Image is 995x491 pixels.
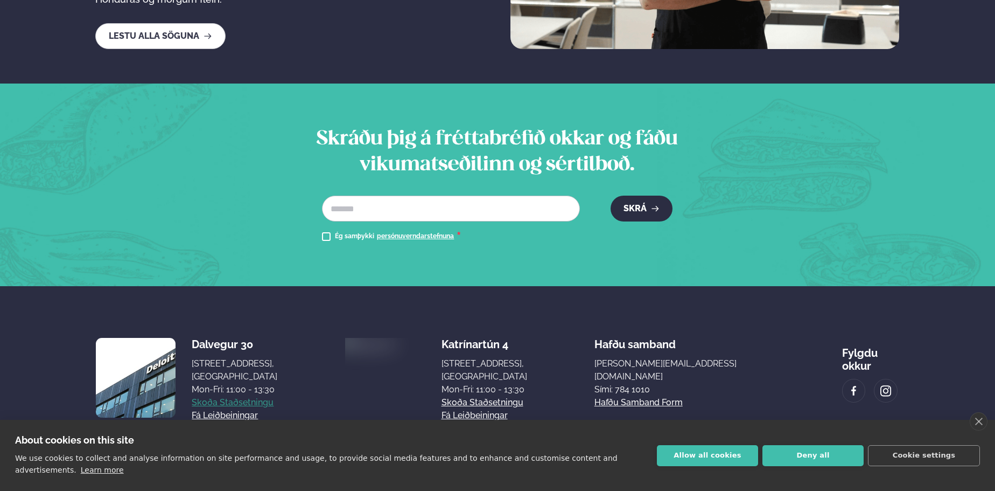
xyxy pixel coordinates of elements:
a: close [970,412,987,431]
strong: About cookies on this site [15,434,134,446]
div: Dalvegur 30 [192,338,277,351]
a: Fá leiðbeiningar [192,409,258,422]
div: Mon-Fri: 11:00 - 13:30 [192,383,277,396]
div: Ég samþykki [335,230,461,243]
img: image alt [880,385,892,397]
img: image alt [848,385,860,397]
a: Learn more [81,466,124,474]
div: Mon-Fri: 11:00 - 13:30 [442,383,527,396]
a: [PERSON_NAME][EMAIL_ADDRESS][DOMAIN_NAME] [594,357,775,383]
img: image alt [340,337,395,352]
a: Skoða staðsetningu [442,396,523,409]
a: Hafðu samband form [594,396,683,409]
a: image alt [874,379,897,402]
button: Cookie settings [868,445,980,466]
a: image alt [843,379,865,402]
div: [STREET_ADDRESS], [GEOGRAPHIC_DATA] [442,357,527,383]
p: We use cookies to collect and analyse information on site performance and usage, to provide socia... [15,454,618,474]
img: image alt [96,338,176,418]
button: Allow all cookies [657,445,758,466]
div: Fylgdu okkur [842,338,900,372]
a: Fá leiðbeiningar [442,409,508,422]
div: [STREET_ADDRESS], [GEOGRAPHIC_DATA] [192,357,277,383]
button: Deny all [762,445,864,466]
a: Lestu alla söguna [95,23,226,49]
a: persónuverndarstefnuna [377,232,454,241]
a: Skoða staðsetningu [192,396,274,409]
span: Hafðu samband [594,329,676,351]
h2: Skráðu þig á fréttabréfið okkar og fáðu vikumatseðilinn og sértilboð. [285,127,709,178]
p: Sími: 784 1010 [594,383,775,396]
button: Skrá [611,196,672,222]
div: Katrínartún 4 [442,338,527,351]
